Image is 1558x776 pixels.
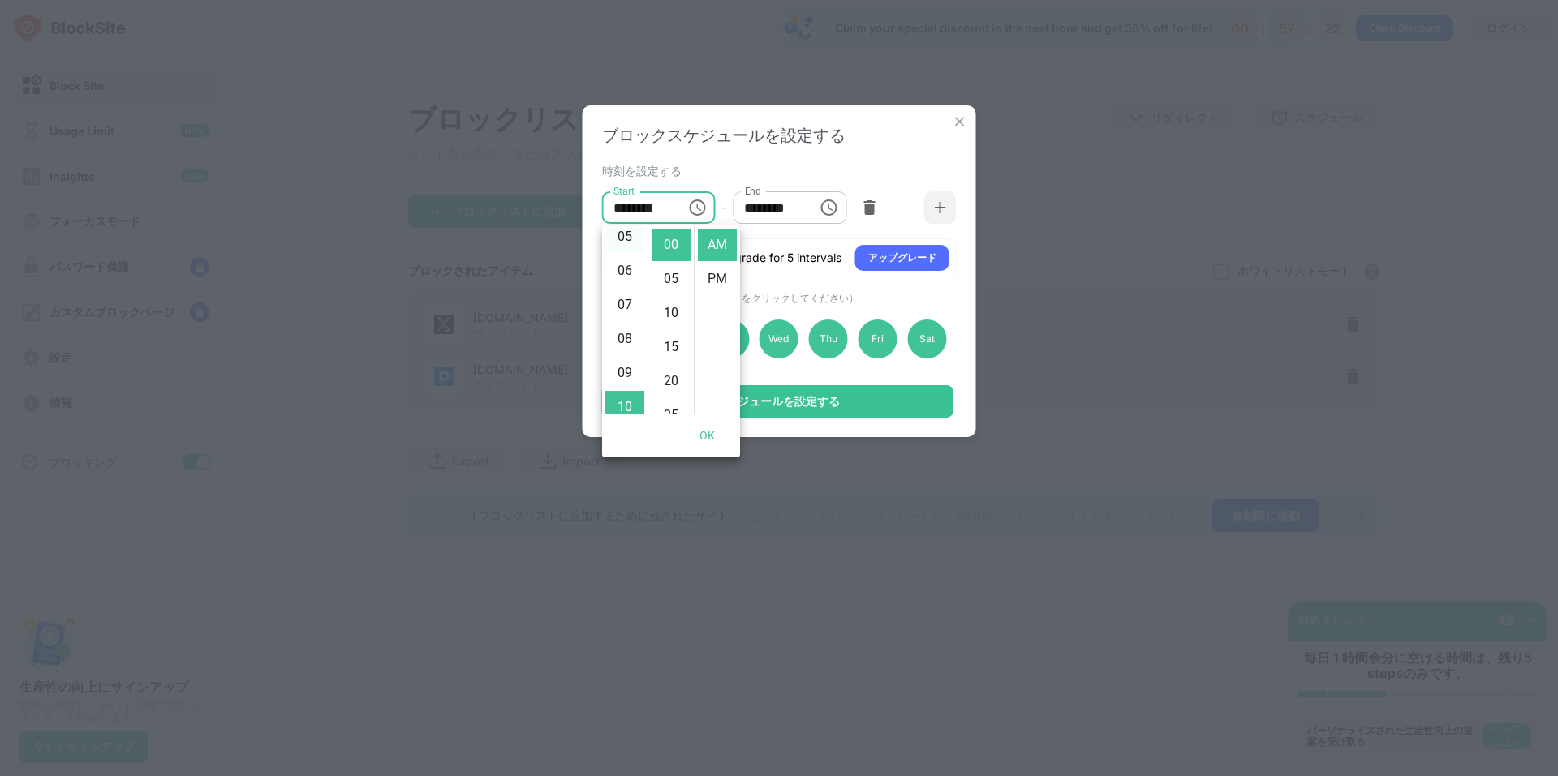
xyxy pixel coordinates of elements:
[602,125,957,147] div: ブロックスケジュールを設定する
[605,221,644,253] li: 5 hours
[652,263,691,295] li: 5 minutes
[868,250,936,266] div: アップグレード
[602,225,648,414] ul: Select hours
[652,229,691,261] li: 0 minutes
[613,184,635,198] label: Start
[694,225,740,414] ul: Select meridiem
[605,357,644,389] li: 9 hours
[602,290,953,306] div: 選択した日付
[605,289,644,321] li: 7 hours
[605,391,644,423] li: 10 hours
[812,191,845,224] button: Choose time, selected time is 1:00 PM
[652,365,691,397] li: 20 minutes
[674,292,859,304] span: （無効にする日をクリックしてください）
[952,114,968,130] img: x-button.svg
[809,319,848,358] div: Thu
[715,395,840,408] div: スケジュールを設定する
[907,319,946,358] div: Sat
[605,323,644,355] li: 8 hours
[760,319,798,358] div: Wed
[744,184,761,198] label: End
[682,421,734,451] button: OK
[681,191,713,224] button: Choose time, selected time is 10:00 AM
[648,225,694,414] ul: Select minutes
[652,399,691,431] li: 25 minutes
[602,164,953,177] div: 時刻を設定する
[698,263,737,295] li: PM
[605,255,644,287] li: 6 hours
[698,229,737,261] li: AM
[859,319,897,358] div: Fri
[652,331,691,363] li: 15 minutes
[652,297,691,329] li: 10 minutes
[721,199,726,217] div: -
